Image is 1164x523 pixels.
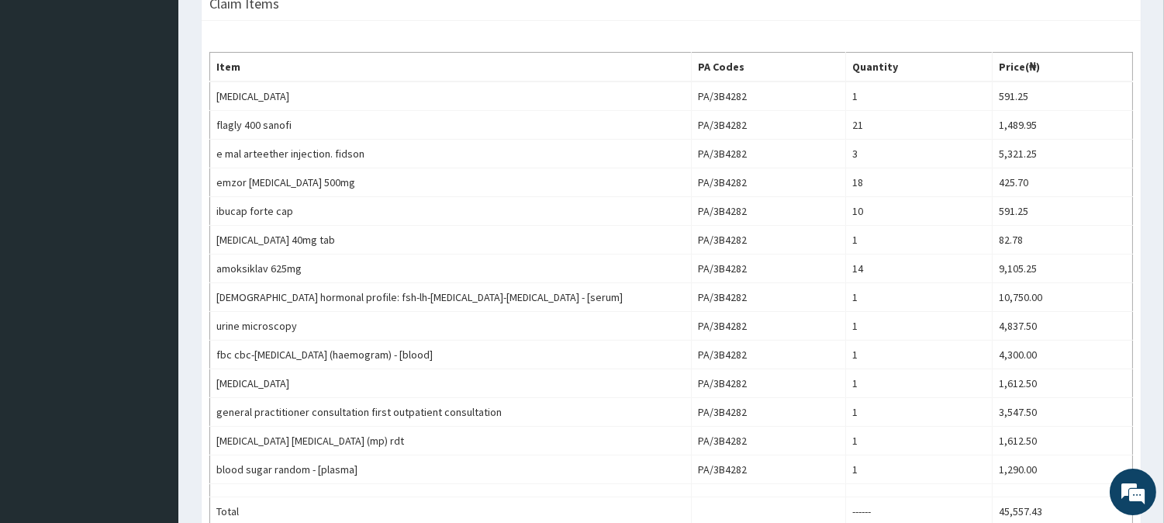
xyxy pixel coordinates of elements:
[992,255,1132,283] td: 9,105.25
[210,369,692,398] td: [MEDICAL_DATA]
[845,312,992,341] td: 1
[692,427,846,455] td: PA/3B4282
[210,81,692,111] td: [MEDICAL_DATA]
[845,341,992,369] td: 1
[992,369,1132,398] td: 1,612.50
[992,226,1132,255] td: 82.78
[692,369,846,398] td: PA/3B4282
[210,398,692,427] td: general practitioner consultation first outpatient consultation
[692,341,846,369] td: PA/3B4282
[210,341,692,369] td: fbc cbc-[MEDICAL_DATA] (haemogram) - [blood]
[845,455,992,484] td: 1
[845,140,992,168] td: 3
[210,53,692,82] th: Item
[992,81,1132,111] td: 591.25
[692,455,846,484] td: PA/3B4282
[845,168,992,197] td: 18
[992,111,1132,140] td: 1,489.95
[210,111,692,140] td: flagly 400 sanofi
[210,312,692,341] td: urine microscopy
[692,140,846,168] td: PA/3B4282
[992,341,1132,369] td: 4,300.00
[692,226,846,255] td: PA/3B4282
[845,398,992,427] td: 1
[992,53,1132,82] th: Price(₦)
[692,53,846,82] th: PA Codes
[210,283,692,312] td: [DEMOGRAPHIC_DATA] hormonal profile: fsh-lh-[MEDICAL_DATA]-[MEDICAL_DATA] - [serum]
[992,140,1132,168] td: 5,321.25
[692,197,846,226] td: PA/3B4282
[992,427,1132,455] td: 1,612.50
[692,168,846,197] td: PA/3B4282
[845,53,992,82] th: Quantity
[210,455,692,484] td: blood sugar random - [plasma]
[210,427,692,455] td: [MEDICAL_DATA] [MEDICAL_DATA] (mp) rdt
[845,226,992,255] td: 1
[992,398,1132,427] td: 3,547.50
[210,168,692,197] td: emzor [MEDICAL_DATA] 500mg
[992,312,1132,341] td: 4,837.50
[692,81,846,111] td: PA/3B4282
[692,312,846,341] td: PA/3B4282
[845,427,992,455] td: 1
[210,226,692,255] td: [MEDICAL_DATA] 40mg tab
[845,369,992,398] td: 1
[210,140,692,168] td: e mal arteether injection. fidson
[210,255,692,283] td: amoksiklav 625mg
[992,168,1132,197] td: 425.70
[992,455,1132,484] td: 1,290.00
[845,283,992,312] td: 1
[845,197,992,226] td: 10
[992,197,1132,226] td: 591.25
[692,283,846,312] td: PA/3B4282
[992,283,1132,312] td: 10,750.00
[692,255,846,283] td: PA/3B4282
[845,111,992,140] td: 21
[845,255,992,283] td: 14
[845,81,992,111] td: 1
[210,197,692,226] td: ibucap forte cap
[692,398,846,427] td: PA/3B4282
[692,111,846,140] td: PA/3B4282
